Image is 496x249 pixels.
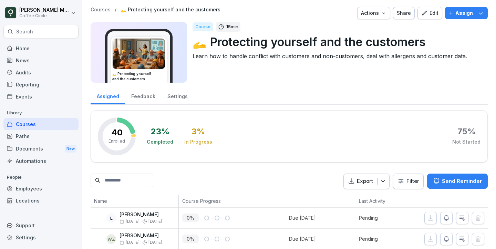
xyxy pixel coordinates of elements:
[120,240,139,245] span: [DATE]
[108,138,125,144] p: Enrolled
[3,91,79,103] a: Events
[148,219,162,224] span: [DATE]
[111,128,123,137] p: 40
[120,233,162,239] p: [PERSON_NAME]
[3,142,79,155] a: DocumentsNew
[112,71,165,82] h3: 🫴 Protecting yourself and the customers
[148,240,162,245] span: [DATE]
[3,130,79,142] a: Paths
[442,177,482,185] p: Send Reminder
[19,7,70,13] p: [PERSON_NAME] Moschioni
[3,231,79,243] a: Settings
[120,212,162,218] p: [PERSON_NAME]
[151,127,169,136] div: 23 %
[193,22,213,31] div: Course
[427,174,488,189] button: Send Reminder
[3,66,79,79] a: Audits
[193,52,482,60] p: Learn how to handle conflict with customers and non-customers, deal with allergens and customer d...
[421,9,438,17] div: Edit
[393,7,415,19] button: Share
[357,177,373,185] p: Export
[106,234,116,244] div: WZ
[115,7,116,13] p: /
[121,7,220,13] a: 🫴 Protecting yourself and the customers
[184,138,212,145] div: In Progress
[125,87,161,104] a: Feedback
[192,127,205,136] div: 3 %
[417,7,442,19] button: Edit
[357,7,390,19] button: Actions
[226,23,238,30] p: 15 min
[452,138,480,145] div: Not Started
[343,174,390,189] button: Export
[193,33,482,51] p: 🫴 Protecting yourself and the customers
[3,42,79,54] a: Home
[3,183,79,195] a: Employees
[3,142,79,155] div: Documents
[91,7,111,13] a: Courses
[359,197,407,205] p: Last Activity
[3,172,79,183] p: People
[3,54,79,66] a: News
[3,79,79,91] a: Reporting
[120,219,139,224] span: [DATE]
[161,87,194,104] a: Settings
[397,9,411,17] div: Share
[94,197,175,205] p: Name
[113,39,165,69] img: b6bm8nlnb9e4a66i6kerosil.png
[397,178,419,185] div: Filter
[16,28,33,35] p: Search
[182,197,286,205] p: Course Progress
[455,9,473,17] p: Assign
[361,9,386,17] div: Actions
[289,235,316,242] div: Due [DATE]
[457,127,476,136] div: 75 %
[359,235,411,242] p: Pending
[106,213,116,223] div: L
[147,138,173,145] div: Completed
[393,174,423,189] button: Filter
[19,13,70,18] p: Coffee Circle
[3,118,79,130] a: Courses
[3,219,79,231] div: Support
[3,107,79,118] p: Library
[91,87,125,104] a: Assigned
[3,155,79,167] a: Automations
[445,7,488,19] button: Assign
[182,214,199,222] p: 0 %
[182,235,199,243] p: 0 %
[3,195,79,207] a: Locations
[359,214,411,221] p: Pending
[289,214,316,221] div: Due [DATE]
[65,145,76,153] div: New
